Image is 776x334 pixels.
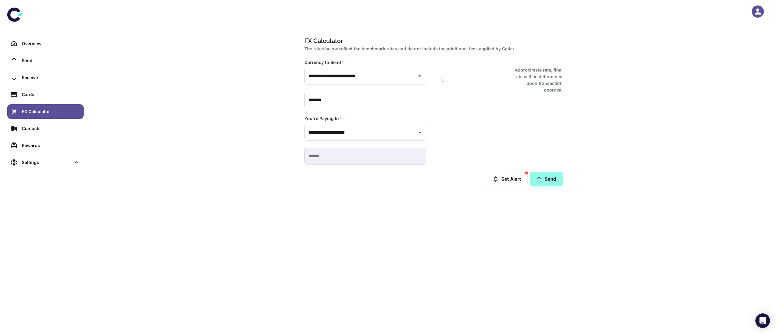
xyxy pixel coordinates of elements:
[22,108,80,115] div: FX Calculator
[508,67,563,93] h6: Approximate rate, final rate will be determined upon transaction approval
[7,70,84,85] a: Receive
[22,74,80,81] div: Receive
[304,115,342,122] label: You're Paying In
[304,59,344,65] label: Currency to Send
[7,138,84,153] a: Rewards
[416,72,424,80] button: Open
[7,36,84,51] a: Overview
[7,104,84,119] a: FX Calculator
[755,313,770,328] div: Open Intercom Messenger
[7,155,84,170] div: Settings
[304,36,560,45] h1: FX Calculator
[22,125,80,132] div: Contacts
[22,91,80,98] div: Cards
[7,87,84,102] a: Cards
[7,121,84,136] a: Contacts
[22,40,80,47] div: Overview
[416,128,424,137] button: Open
[7,53,84,68] a: Send
[22,57,80,64] div: Send
[487,172,528,186] button: Set Alert
[530,172,563,186] a: Send
[22,142,80,149] div: Rewards
[22,159,71,166] div: Settings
